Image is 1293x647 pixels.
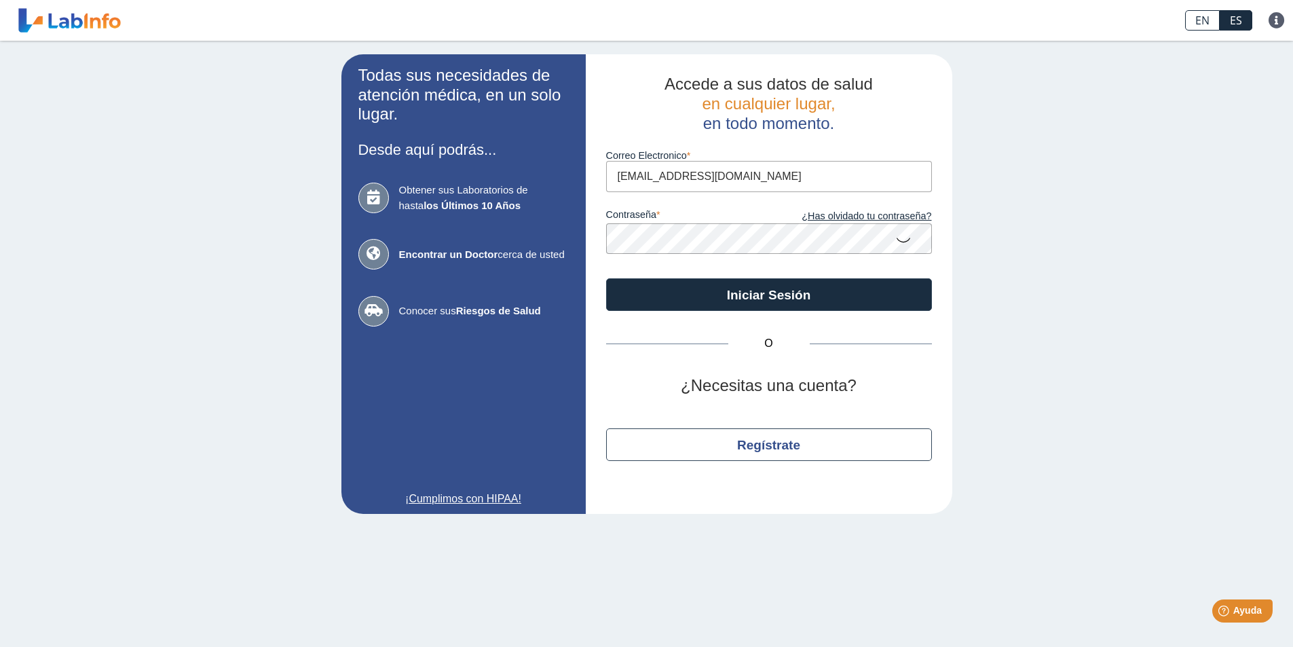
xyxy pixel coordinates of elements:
[399,248,498,260] b: Encontrar un Doctor
[358,141,569,158] h3: Desde aquí podrás...
[664,75,873,93] span: Accede a sus datos de salud
[399,183,569,213] span: Obtener sus Laboratorios de hasta
[702,94,835,113] span: en cualquier lugar,
[399,247,569,263] span: cerca de usted
[358,491,569,507] a: ¡Cumplimos con HIPAA!
[1220,10,1252,31] a: ES
[728,335,810,352] span: O
[1172,594,1278,632] iframe: Help widget launcher
[456,305,541,316] b: Riesgos de Salud
[606,209,769,224] label: contraseña
[424,200,521,211] b: los Últimos 10 Años
[606,150,932,161] label: Correo Electronico
[769,209,932,224] a: ¿Has olvidado tu contraseña?
[703,114,834,132] span: en todo momento.
[358,66,569,124] h2: Todas sus necesidades de atención médica, en un solo lugar.
[1185,10,1220,31] a: EN
[606,376,932,396] h2: ¿Necesitas una cuenta?
[606,428,932,461] button: Regístrate
[399,303,569,319] span: Conocer sus
[606,278,932,311] button: Iniciar Sesión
